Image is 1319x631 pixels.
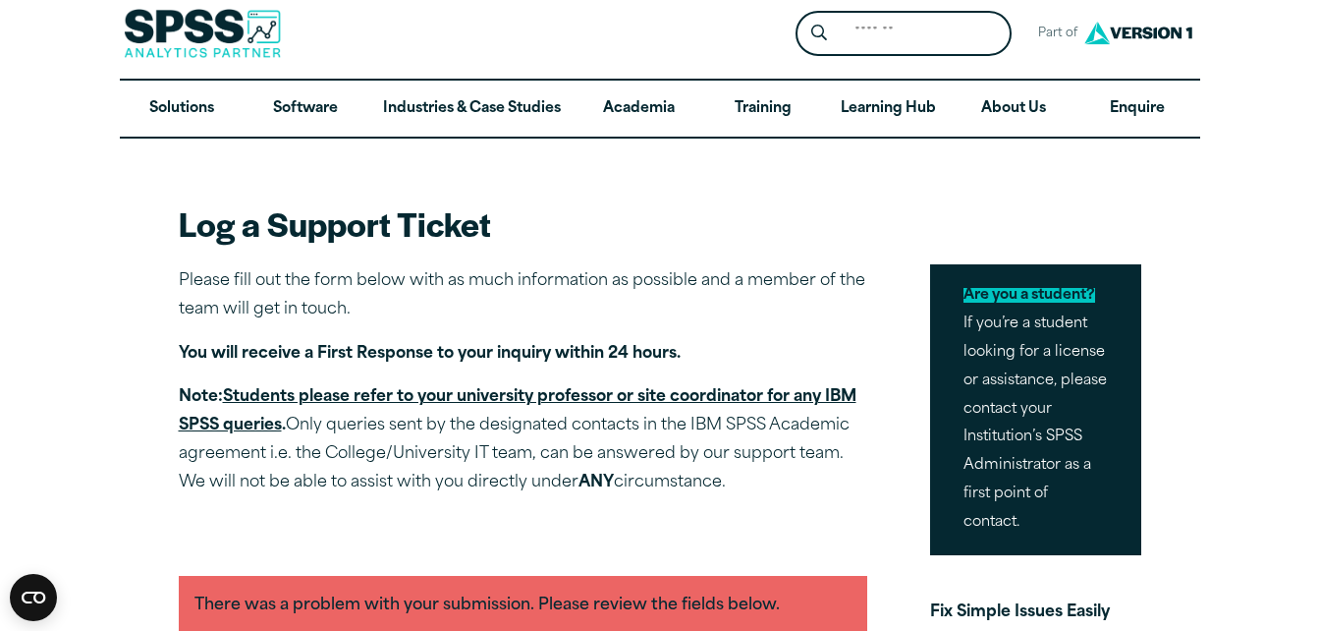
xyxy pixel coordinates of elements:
a: Learning Hub [825,81,952,138]
span: Part of [1027,20,1079,48]
p: Fix Simple Issues Easily [930,599,1141,627]
a: Software [244,81,367,138]
strong: ANY [578,475,614,490]
p: If you’re a student looking for a license or assistance, please contact your Institution’s SPSS A... [930,264,1141,554]
img: SPSS Analytics Partner [124,9,281,58]
a: Training [700,81,824,138]
a: About Us [952,81,1075,138]
a: Solutions [120,81,244,138]
a: Enquire [1075,81,1199,138]
a: Industries & Case Studies [367,81,577,138]
p: Please fill out the form below with as much information as possible and a member of the team will... [179,267,867,324]
strong: You will receive a First Response to your inquiry within 24 hours. [179,346,681,362]
h2: Log a Support Ticket [179,201,867,246]
h2: There was a problem with your submission. Please review the fields below. [179,576,867,631]
svg: Search magnifying glass icon [811,25,827,41]
a: Academia [577,81,700,138]
p: Only queries sent by the designated contacts in the IBM SPSS Academic agreement i.e. the College/... [179,383,867,496]
strong: Note: . [179,389,856,433]
u: Students please refer to your university professor or site coordinator for any IBM SPSS queries [179,389,856,433]
button: Open CMP widget [10,574,57,621]
mark: Are you a student? [963,288,1095,303]
img: Version1 Logo [1079,15,1197,51]
button: Search magnifying glass icon [800,16,837,52]
form: Site Header Search Form [796,11,1012,57]
nav: Desktop version of site main menu [120,81,1200,138]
